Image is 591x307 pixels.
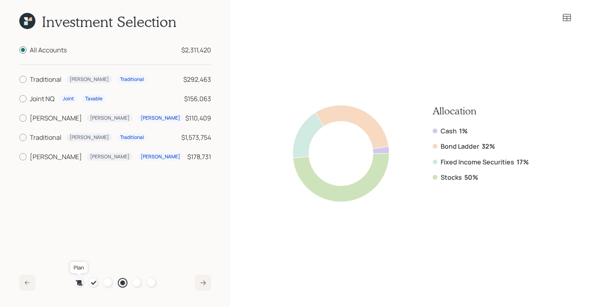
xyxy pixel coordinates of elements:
div: [PERSON_NAME] [90,153,129,160]
b: 32% [482,142,495,151]
div: [PERSON_NAME] [90,115,129,122]
div: $2,311,420 [181,45,211,55]
div: [PERSON_NAME] [30,113,82,123]
div: $156,063 [184,94,211,104]
label: Stocks [441,173,462,182]
h3: Allocation [433,105,529,117]
div: $292,463 [183,75,211,84]
div: $178,731 [187,152,211,162]
label: Fixed Income Securities [441,158,514,166]
div: Joint [63,95,74,102]
label: Bond Ladder [441,142,479,151]
div: [PERSON_NAME] [70,134,109,141]
h1: Investment Selection [42,13,176,30]
b: 50% [464,173,478,182]
b: 17% [517,158,529,166]
div: Joint NQ [30,94,55,104]
div: $110,409 [185,113,211,123]
div: [PERSON_NAME] [141,115,180,122]
label: Cash [441,127,457,135]
div: $1,573,754 [181,133,211,142]
b: 1% [459,127,468,135]
div: Traditional [120,76,144,83]
div: Taxable [85,95,103,102]
div: Traditional [30,133,62,142]
div: [PERSON_NAME] [141,153,180,160]
div: [PERSON_NAME] [30,152,82,162]
div: Traditional [120,134,144,141]
div: All Accounts [30,45,67,55]
div: [PERSON_NAME] [70,76,109,83]
div: Traditional [30,75,62,84]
